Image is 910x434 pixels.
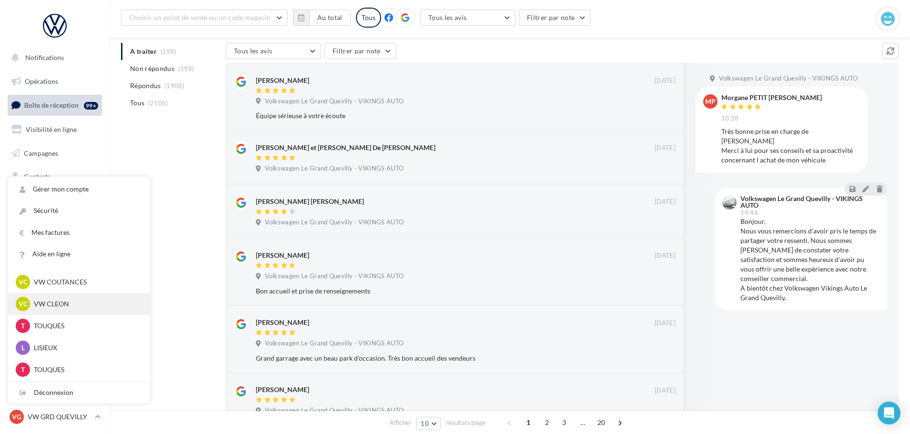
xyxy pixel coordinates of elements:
div: Grand garrage avec un beau park d'occasion. Très bon accueil des vendeurs [256,353,614,363]
span: résultats/page [446,418,485,427]
a: Opérations [6,71,104,91]
span: [DATE] [655,386,676,395]
span: 10 [421,420,429,427]
span: Choisir un point de vente ou un code magasin [129,13,270,21]
span: 10:28 [721,114,739,123]
div: [PERSON_NAME] [256,318,309,327]
span: [DATE] [655,198,676,206]
button: Tous les avis [420,10,516,26]
div: Équipe sérieuse à votre écoute [256,111,614,121]
button: 10 [416,417,441,430]
span: L [21,343,25,353]
button: Au total [293,10,351,26]
span: T [21,321,25,331]
div: Open Intercom Messenger [878,402,900,424]
div: 99+ [84,102,98,110]
a: Gérer mon compte [8,179,150,200]
span: 14:46 [740,210,758,216]
div: Tous [356,8,381,28]
p: TOUQUES [34,321,139,331]
div: [PERSON_NAME] [256,251,309,260]
button: Au total [309,10,351,26]
div: Morgane PETIT [PERSON_NAME] [721,94,822,101]
span: [DATE] [655,144,676,152]
span: 1 [521,415,536,430]
p: LISIEUX [34,343,139,353]
p: TOUQUES [34,365,139,374]
span: [DATE] [655,77,676,85]
span: VC [19,277,28,287]
span: 20 [594,415,609,430]
a: Aide en ligne [8,243,150,265]
span: Volkswagen Le Grand Quevilly - VIKINGS AUTO [265,164,404,173]
a: Campagnes [6,143,104,163]
span: Boîte de réception [24,101,79,109]
span: MP [705,97,716,106]
a: Campagnes DataOnDemand [6,270,104,298]
a: Boîte de réception99+ [6,95,104,115]
a: Calendrier [6,214,104,234]
span: Tous [130,98,144,108]
span: Non répondus [130,64,174,73]
div: Bon accueil et prise de renseignements [256,286,614,296]
div: Volkswagen Le Grand Quevilly - VIKINGS AUTO [740,195,878,209]
div: Très bonne prise en charge de [PERSON_NAME] Merci à lui pour ses conseils et sa proactivité conce... [721,127,860,165]
button: Choisir un point de vente ou un code magasin [121,10,288,26]
button: Filtrer par note [519,10,591,26]
div: Bonjour, Nous vous remercions d'avoir pris le temps de partager votre ressenti. Nous sommes [PERS... [740,217,880,303]
p: VW CLEON [34,299,139,309]
div: [PERSON_NAME] et [PERSON_NAME] De [PERSON_NAME] [256,143,435,152]
span: (2106) [148,99,168,107]
span: VC [19,299,28,309]
a: Sécurité [8,200,150,222]
span: Tous les avis [428,13,467,21]
p: VW GRD QUEVILLY [28,412,91,422]
div: [PERSON_NAME] [256,385,309,394]
span: Volkswagen Le Grand Quevilly - VIKINGS AUTO [265,339,404,348]
span: Volkswagen Le Grand Quevilly - VIKINGS AUTO [719,74,858,83]
span: 2 [539,415,555,430]
span: VG [12,412,21,422]
span: Tous les avis [234,47,273,55]
button: Notifications [6,48,100,68]
button: Tous les avis [226,43,321,59]
span: Volkswagen Le Grand Quevilly - VIKINGS AUTO [265,97,404,106]
span: T [21,365,25,374]
a: Contacts [6,167,104,187]
span: Contacts [24,172,51,181]
span: (198) [178,65,194,72]
p: VW COUTANCES [34,277,139,287]
span: Notifications [25,53,64,61]
span: (1908) [164,82,184,90]
a: PLV et print personnalisable [6,238,104,266]
span: Opérations [25,77,58,85]
span: 3 [556,415,572,430]
div: [PERSON_NAME] [PERSON_NAME] [256,197,364,206]
button: Filtrer par note [324,43,396,59]
a: Mes factures [8,222,150,243]
a: VG VW GRD QUEVILLY [8,408,102,426]
span: Volkswagen Le Grand Quevilly - VIKINGS AUTO [265,272,404,281]
div: [PERSON_NAME] [256,76,309,85]
span: [DATE] [655,252,676,260]
span: Campagnes [24,149,58,157]
a: Médiathèque [6,191,104,211]
span: Volkswagen Le Grand Quevilly - VIKINGS AUTO [265,218,404,227]
div: Déconnexion [8,382,150,404]
span: Volkswagen Le Grand Quevilly - VIKINGS AUTO [265,406,404,415]
span: Afficher [390,418,411,427]
span: [DATE] [655,319,676,328]
span: ... [575,415,590,430]
span: Visibilité en ligne [26,125,77,133]
span: Répondus [130,81,161,91]
a: Visibilité en ligne [6,120,104,140]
